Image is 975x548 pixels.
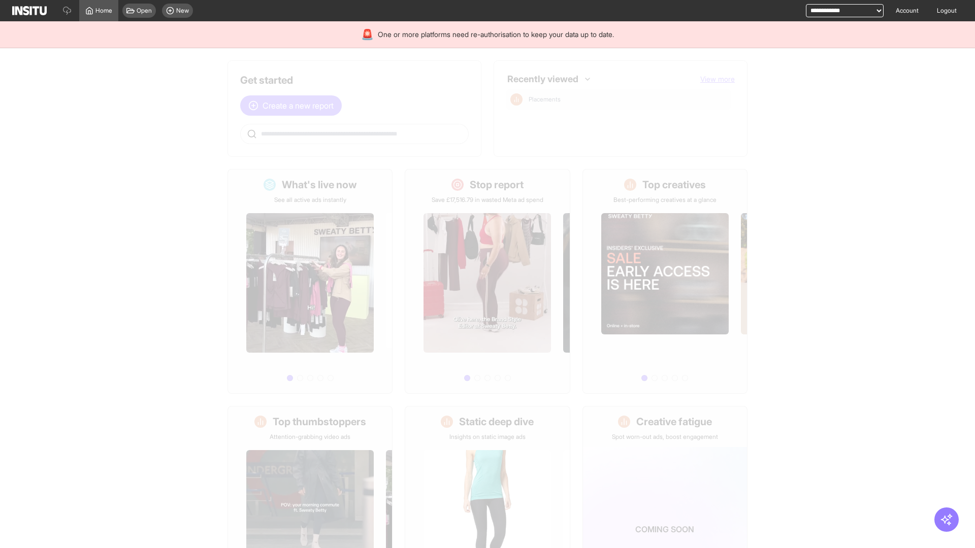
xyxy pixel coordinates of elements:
img: Logo [12,6,47,15]
span: One or more platforms need re-authorisation to keep your data up to date. [378,29,614,40]
span: Open [137,7,152,15]
div: 🚨 [361,27,374,42]
span: New [176,7,189,15]
span: Home [95,7,112,15]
